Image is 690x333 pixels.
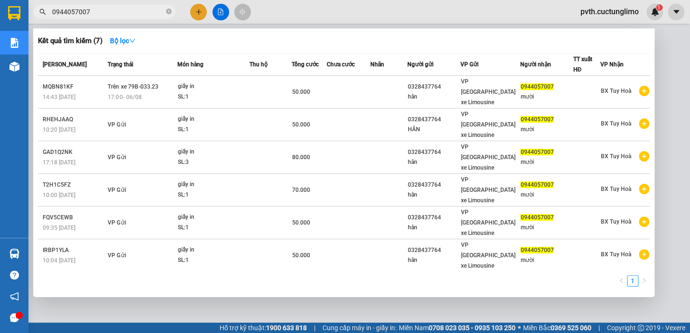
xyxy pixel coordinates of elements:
span: notification [10,292,19,301]
span: Người gửi [407,61,433,68]
span: Thu hộ [249,61,267,68]
span: question-circle [10,270,19,279]
div: SL: 1 [177,255,248,266]
span: 0944057007 [520,214,553,221]
span: Tổng cước [292,61,319,68]
div: mười [520,255,572,265]
span: 10:00 [DATE] [43,192,75,198]
a: 1 [627,276,638,286]
div: mười [520,92,572,102]
div: mười [520,157,572,167]
div: giấy in [177,81,248,92]
div: SL: 1 [177,190,248,200]
img: logo-vxr [8,6,20,20]
span: BX Tuy Hoà [600,186,631,192]
span: BX Tuy Hoà [600,120,631,127]
span: VP [GEOGRAPHIC_DATA] xe Limousine [461,209,515,236]
span: BX Tuy Hoà [600,88,631,94]
span: plus-circle [639,249,649,260]
span: VP Gửi [108,252,126,259]
span: 10:20 [DATE] [43,126,75,133]
span: 0944057007 [520,247,553,253]
div: FQV5CEWB [43,213,105,223]
span: 14:43 [DATE] [43,94,75,100]
div: IRBP1YLA [43,245,105,255]
span: 80.000 [292,154,310,161]
span: Món hàng [177,61,203,68]
div: giấy in [177,245,248,255]
div: 0328437764 [408,82,460,92]
h3: Kết quả tìm kiếm ( 7 ) [38,36,102,46]
div: hân [408,255,460,265]
span: 50.000 [292,252,310,259]
span: right [641,278,647,283]
div: giấy in [177,180,248,190]
span: left [618,278,624,283]
span: VP [GEOGRAPHIC_DATA] xe Limousine [461,144,515,171]
span: 0944057007 [520,116,553,123]
span: Nhãn [370,61,384,68]
span: plus-circle [639,86,649,96]
div: T2H1C5FZ [43,180,105,190]
li: VP VP [GEOGRAPHIC_DATA] xe Limousine [65,51,126,82]
span: 70.000 [292,187,310,193]
span: close-circle [166,8,172,17]
span: down [129,37,136,44]
span: plus-circle [639,118,649,129]
span: Chưa cước [327,61,355,68]
div: hân [408,157,460,167]
div: mười [520,190,572,200]
span: close-circle [166,9,172,14]
button: right [638,275,650,287]
div: hân [408,223,460,233]
div: 0328437764 [408,180,460,190]
div: 0328437764 [408,245,460,255]
li: 1 [627,275,638,287]
img: warehouse-icon [9,62,19,72]
span: 50.000 [292,89,310,95]
span: search [39,9,46,15]
div: giấy in [177,147,248,157]
span: Trên xe 79B-033.23 [108,83,158,90]
li: Previous Page [616,275,627,287]
button: left [616,275,627,287]
strong: Bộ lọc [110,37,136,45]
span: VP Gửi [108,219,126,226]
div: GAD1Q2NK [43,147,105,157]
div: 0328437764 [408,115,460,125]
div: HÂN [408,125,460,135]
li: VP BX Tuy Hoà [5,51,65,62]
span: plus-circle [639,151,649,162]
span: VP Nhận [600,61,623,68]
span: [PERSON_NAME] [43,61,87,68]
div: mười [520,125,572,135]
img: solution-icon [9,38,19,48]
span: VP Gửi [460,61,478,68]
span: plus-circle [639,184,649,194]
div: SL: 1 [177,223,248,233]
div: hân [408,190,460,200]
span: message [10,313,19,322]
span: plus-circle [639,216,649,227]
span: VP [GEOGRAPHIC_DATA] xe Limousine [461,111,515,138]
div: SL: 1 [177,125,248,135]
li: Cúc Tùng Limousine [5,5,138,40]
span: 0944057007 [520,83,553,90]
span: environment [5,63,11,70]
img: warehouse-icon [9,249,19,259]
span: 09:35 [DATE] [43,225,75,231]
span: BX Tuy Hoà [600,153,631,160]
div: giấy in [177,212,248,223]
input: Tìm tên, số ĐT hoặc mã đơn [52,7,164,17]
span: VP Gửi [108,121,126,128]
div: SL: 1 [177,92,248,102]
span: TT xuất HĐ [573,56,592,73]
span: 0944057007 [520,149,553,155]
span: VP Gửi [108,187,126,193]
li: Next Page [638,275,650,287]
div: hân [408,92,460,102]
div: MQBN81KF [43,82,105,92]
span: 50.000 [292,121,310,128]
button: Bộ lọcdown [102,33,143,48]
span: 50.000 [292,219,310,226]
